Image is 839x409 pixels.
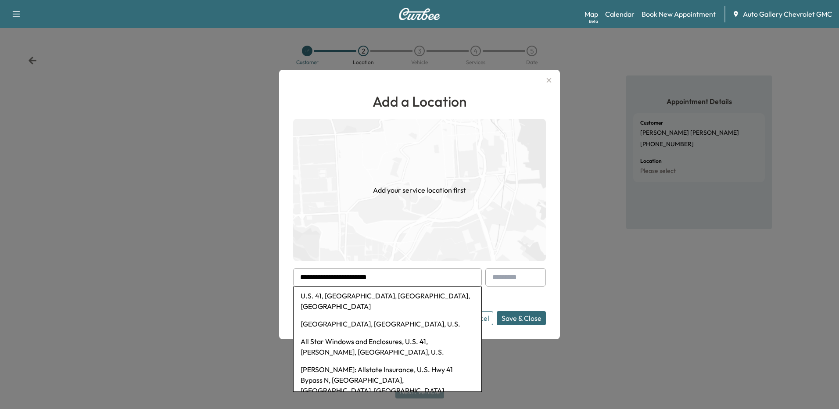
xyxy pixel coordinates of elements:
a: Book New Appointment [642,9,716,19]
li: [PERSON_NAME]: Allstate Insurance, U.S. Hwy 41 Bypass N, [GEOGRAPHIC_DATA], [GEOGRAPHIC_DATA], [G... [294,361,481,399]
a: MapBeta [584,9,598,19]
li: U.S. 41, [GEOGRAPHIC_DATA], [GEOGRAPHIC_DATA], [GEOGRAPHIC_DATA] [294,287,481,315]
img: Curbee Logo [398,8,441,20]
h1: Add a Location [293,91,546,112]
button: Save & Close [497,311,546,325]
span: Auto Gallery Chevrolet GMC [743,9,832,19]
a: Calendar [605,9,635,19]
h1: Add your service location first [373,185,466,195]
div: Beta [589,18,598,25]
li: [GEOGRAPHIC_DATA], [GEOGRAPHIC_DATA], U.S. [294,315,481,333]
li: All Star Windows and Enclosures, U.S. 41, [PERSON_NAME], [GEOGRAPHIC_DATA], U.S. [294,333,481,361]
img: empty-map-CL6vilOE.png [293,119,546,261]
